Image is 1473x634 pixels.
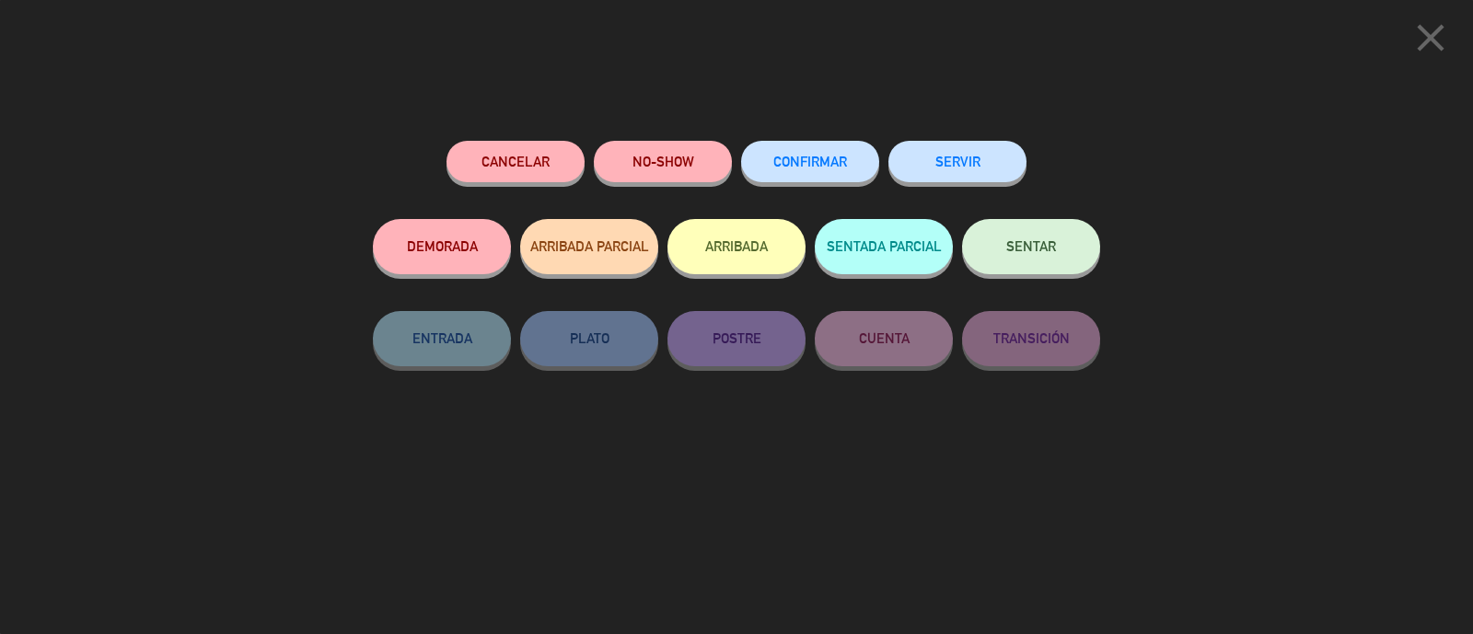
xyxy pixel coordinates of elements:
span: SENTAR [1006,238,1056,254]
button: TRANSICIÓN [962,311,1100,366]
button: ARRIBADA [667,219,806,274]
button: PLATO [520,311,658,366]
button: SENTAR [962,219,1100,274]
button: POSTRE [667,311,806,366]
span: ARRIBADA PARCIAL [530,238,649,254]
i: close [1408,15,1454,61]
button: DEMORADA [373,219,511,274]
button: CONFIRMAR [741,141,879,182]
button: SENTADA PARCIAL [815,219,953,274]
button: NO-SHOW [594,141,732,182]
button: close [1402,14,1459,68]
button: SERVIR [888,141,1026,182]
button: Cancelar [447,141,585,182]
button: ENTRADA [373,311,511,366]
button: ARRIBADA PARCIAL [520,219,658,274]
button: CUENTA [815,311,953,366]
span: CONFIRMAR [773,154,847,169]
